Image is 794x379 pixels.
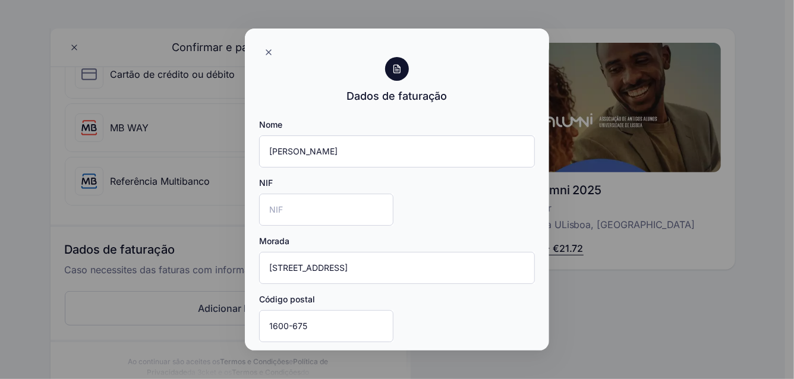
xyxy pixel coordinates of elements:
[259,194,393,226] input: NIF
[347,88,448,105] div: Dados de faturação
[259,252,535,284] input: Morada
[259,177,273,189] label: NIF
[259,119,282,131] label: Nome
[259,235,289,247] label: Morada
[259,293,315,305] label: Código postal
[259,135,535,168] input: Nome
[259,310,393,342] input: Código postal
